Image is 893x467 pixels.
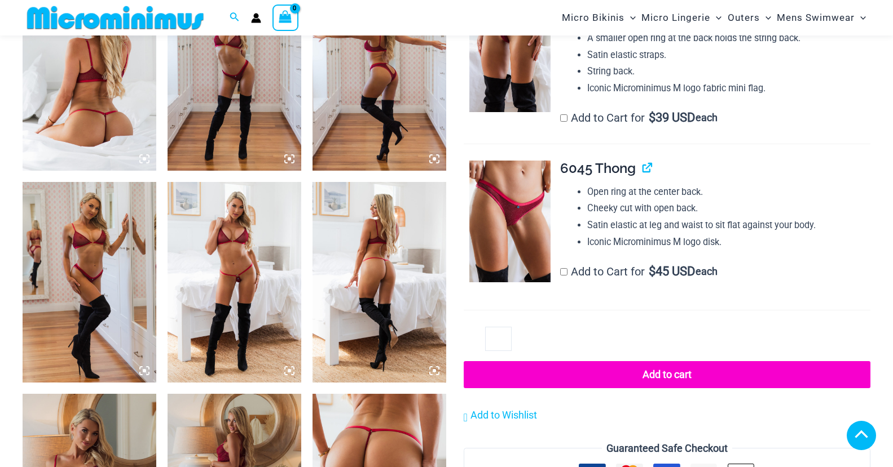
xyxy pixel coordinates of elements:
li: Open ring at the center back. [587,184,870,201]
img: Guilty Pleasures Red 6045 Thong [469,161,551,282]
span: Micro Lingerie [641,3,710,32]
a: OutersMenu ToggleMenu Toggle [725,3,774,32]
a: View Shopping Cart, empty [272,5,298,30]
li: Cheeky cut with open back. [587,200,870,217]
a: Search icon link [230,11,240,25]
a: Add to Wishlist [464,407,537,424]
span: 6045 Thong [560,160,636,176]
label: Add to Cart for [560,111,718,124]
input: Product quantity [485,327,512,350]
span: Outers [728,3,760,32]
img: MM SHOP LOGO FLAT [23,5,208,30]
img: Guilty Pleasures Red 1045 Bra 689 Micro [168,182,301,383]
li: A smaller open ring at the back holds the string back. [587,30,870,47]
a: Mens SwimwearMenu ToggleMenu Toggle [774,3,869,32]
span: each [696,266,718,277]
button: Add to cart [464,361,870,388]
span: Micro Bikinis [562,3,624,32]
img: Guilty Pleasures Red 1045 Bra 6045 Thong [23,182,156,383]
span: 45 USD [649,266,695,277]
span: $ [649,110,656,124]
label: Add to Cart for [560,265,718,278]
span: Mens Swimwear [777,3,855,32]
input: Add to Cart for$39 USD each [560,114,568,122]
img: Guilty Pleasures Red 1045 Bra 689 Micro [313,182,446,383]
span: Menu Toggle [855,3,866,32]
li: Satin elastic straps. [587,47,870,64]
a: Account icon link [251,13,261,23]
legend: Guaranteed Safe Checkout [602,440,732,457]
li: Iconic Microminimus M logo disk. [587,234,870,251]
li: Iconic Microminimus M logo fabric mini flag. [587,80,870,97]
a: Micro LingerieMenu ToggleMenu Toggle [639,3,724,32]
span: Menu Toggle [624,3,636,32]
input: Add to Cart for$45 USD each [560,268,568,275]
span: $ [649,264,656,278]
a: Micro BikinisMenu ToggleMenu Toggle [559,3,639,32]
span: each [696,112,718,123]
span: Menu Toggle [710,3,722,32]
nav: Site Navigation [557,2,870,34]
li: Satin elastic at leg and waist to sit flat against your body. [587,217,870,234]
span: Menu Toggle [760,3,771,32]
span: Add to Wishlist [470,409,537,421]
span: 39 USD [649,112,695,123]
li: String back. [587,63,870,80]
